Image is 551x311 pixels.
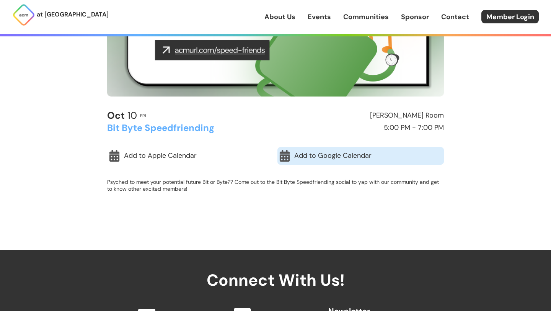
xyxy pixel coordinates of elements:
a: Events [308,12,331,22]
p: Psyched to meet your potential future Bit or Byte?? Come out to the Bit Byte Speedfriending socia... [107,178,444,192]
h2: [PERSON_NAME] Room [279,112,444,119]
a: Add to Apple Calendar [107,147,274,165]
h2: Connect With Us! [129,250,422,289]
b: Oct [107,109,125,122]
h2: Bit Byte Speedfriending [107,123,272,133]
a: Communities [343,12,389,22]
img: ACM Logo [12,3,35,26]
p: at [GEOGRAPHIC_DATA] [37,10,109,20]
a: About Us [264,12,295,22]
h2: Fri [140,113,146,118]
a: Member Login [481,10,539,23]
a: Contact [441,12,469,22]
a: Add to Google Calendar [277,147,444,165]
h2: 5:00 PM - 7:00 PM [279,124,444,132]
a: Sponsor [401,12,429,22]
a: at [GEOGRAPHIC_DATA] [12,3,109,26]
h2: 10 [107,110,137,121]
